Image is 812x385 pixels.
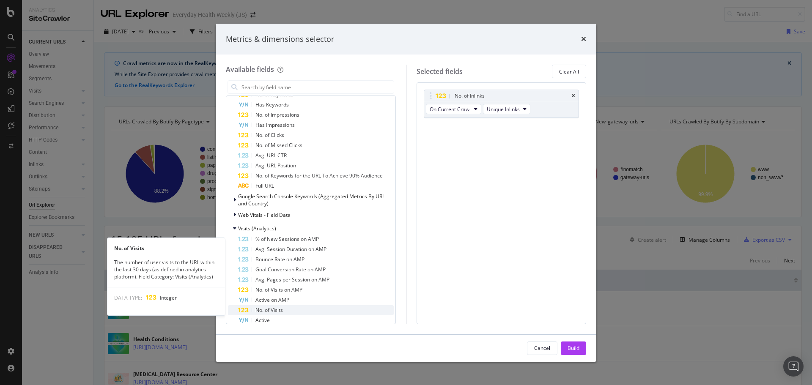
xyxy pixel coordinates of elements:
[552,65,586,78] button: Clear All
[255,111,299,118] span: No. of Impressions
[424,90,579,118] div: No. of InlinkstimesOn Current CrawlUnique Inlinks
[255,286,302,293] span: No. of Visits on AMP
[255,142,302,149] span: No. of Missed Clicks
[255,101,289,108] span: Has Keywords
[238,225,276,232] span: Visits (Analytics)
[255,266,326,273] span: Goal Conversion Rate on AMP
[255,256,304,263] span: Bounce Rate on AMP
[581,34,586,45] div: times
[255,317,270,324] span: Active
[430,106,471,113] span: On Current Crawl
[559,68,579,75] div: Clear All
[255,246,326,253] span: Avg. Session Duration on AMP
[483,104,530,114] button: Unique Inlinks
[255,152,287,159] span: Avg. URL CTR
[107,245,225,252] div: No. of Visits
[238,211,291,218] span: Web Vitals - Field Data
[255,276,329,283] span: Avg. Pages per Session on AMP
[255,121,295,128] span: Has Impressions
[226,34,334,45] div: Metrics & dimensions selector
[783,356,804,377] div: Open Intercom Messenger
[455,92,485,100] div: No. of Inlinks
[216,24,596,362] div: modal
[238,193,385,207] span: Google Search Console Keywords (Aggregated Metrics By URL and Country)
[426,104,481,114] button: On Current Crawl
[534,344,550,352] div: Cancel
[561,341,586,355] button: Build
[255,235,319,243] span: % of New Sessions on AMP
[568,344,579,352] div: Build
[241,81,394,93] input: Search by field name
[255,162,296,169] span: Avg. URL Position
[255,296,289,303] span: Active on AMP
[487,106,520,113] span: Unique Inlinks
[571,93,575,98] div: times
[255,172,383,179] span: No. of Keywords for the URL To Achieve 90% Audience
[527,341,557,355] button: Cancel
[107,259,225,280] div: The number of user visits to the URL within the last 30 days (as defined in analytics platform). ...
[226,65,274,74] div: Available fields
[255,131,284,139] span: No. of Clicks
[255,306,283,314] span: No. of Visits
[255,182,274,189] span: Full URL
[417,67,463,76] div: Selected fields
